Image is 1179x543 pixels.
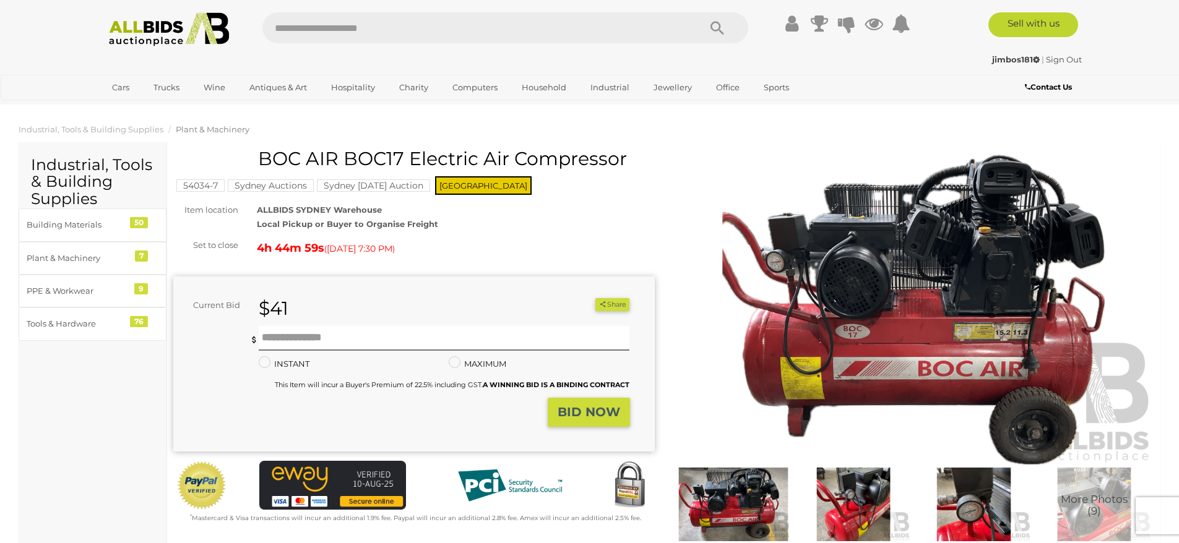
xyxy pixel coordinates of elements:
[391,77,436,98] a: Charity
[1042,54,1044,64] span: |
[31,156,154,208] h2: Industrial, Tools & Building Supplies
[19,275,166,307] a: PPE & Workwear 9
[228,179,314,192] mark: Sydney Auctions
[102,12,236,46] img: Allbids.com.au
[595,298,629,311] button: Share
[173,298,249,312] div: Current Bid
[145,77,188,98] a: Trucks
[435,176,532,195] span: [GEOGRAPHIC_DATA]
[104,77,137,98] a: Cars
[1025,82,1072,92] b: Contact Us
[514,77,574,98] a: Household
[27,284,129,298] div: PPE & Workwear
[176,179,225,192] mark: 54034-7
[130,217,148,228] div: 50
[27,251,129,265] div: Plant & Machinery
[317,181,430,190] a: Sydney [DATE] Auction
[176,461,227,510] img: Official PayPal Seal
[323,77,383,98] a: Hospitality
[176,181,225,190] a: 54034-7
[134,283,148,294] div: 9
[582,77,637,98] a: Industrial
[19,208,166,241] a: Building Materials 50
[605,461,654,510] img: Secured by Rapid SSL
[130,316,148,327] div: 76
[259,461,406,510] img: eWAY Payment Gateway
[190,514,641,522] small: Mastercard & Visa transactions will incur an additional 1.9% fee. Paypal will incur an additional...
[27,317,129,331] div: Tools & Hardware
[992,54,1042,64] a: jimbos181
[797,468,910,541] img: BOC AIR BOC17 Electric Air Compressor
[646,77,700,98] a: Jewellery
[275,380,629,389] small: This Item will incur a Buyer's Premium of 22.5% including GST.
[917,468,1030,541] img: BOC AIR BOC17 Electric Air Compressor
[1025,80,1075,94] a: Contact Us
[19,124,163,134] a: Industrial, Tools & Building Supplies
[257,205,382,215] strong: ALLBIDS SYDNEY Warehouse
[756,77,797,98] a: Sports
[444,77,506,98] a: Computers
[257,219,438,229] strong: Local Pickup or Buyer to Organise Freight
[259,297,288,320] strong: $41
[324,244,395,254] span: ( )
[241,77,315,98] a: Antiques & Art
[228,181,314,190] a: Sydney Auctions
[673,155,1155,464] img: BOC AIR BOC17 Electric Air Compressor
[164,203,248,217] div: Item location
[992,54,1040,64] strong: jimbos181
[257,241,324,255] strong: 4h 44m 59s
[449,357,506,371] label: MAXIMUM
[164,238,248,252] div: Set to close
[483,380,629,389] b: A WINNING BID IS A BINDING CONTRACT
[135,250,148,262] div: 7
[988,12,1078,37] a: Sell with us
[176,124,249,134] a: Plant & Machinery
[19,307,166,340] a: Tools & Hardware 76
[686,12,748,43] button: Search
[317,179,430,192] mark: Sydney [DATE] Auction
[327,243,392,254] span: [DATE] 7:30 PM
[27,218,129,232] div: Building Materials
[179,148,652,169] h1: BOC AIR BOC17 Electric Air Compressor
[259,357,309,371] label: INSTANT
[1061,494,1128,517] span: More Photos (9)
[1046,54,1082,64] a: Sign Out
[19,242,166,275] a: Plant & Machinery 7
[1037,468,1151,541] a: More Photos(9)
[676,468,790,541] img: BOC AIR BOC17 Electric Air Compressor
[104,98,208,118] a: [GEOGRAPHIC_DATA]
[708,77,748,98] a: Office
[548,398,630,427] button: BID NOW
[581,299,594,311] li: Unwatch this item
[196,77,233,98] a: Wine
[558,404,620,419] strong: BID NOW
[448,461,572,510] img: PCI DSS compliant
[1037,468,1151,541] img: BOC AIR BOC17 Electric Air Compressor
